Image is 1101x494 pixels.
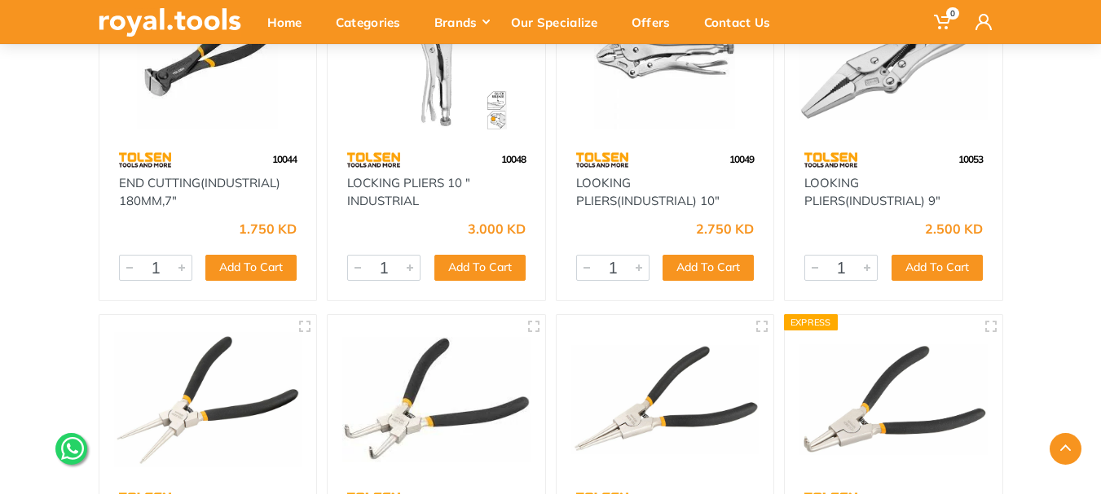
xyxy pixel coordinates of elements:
[784,314,838,330] div: Express
[799,330,988,470] img: Royal Tools - EXTERNAL CIRCLIP PLIER BENT 180MM,7
[347,175,470,209] a: LOCKING PLIERS 10 " INDUSTRIAL
[434,255,526,281] button: Add To Cart
[119,146,172,174] img: 64.webp
[272,153,297,165] span: 10044
[696,222,754,235] div: 2.750 KD
[256,5,324,39] div: Home
[423,5,500,39] div: Brands
[342,330,531,470] img: Royal Tools - INTERNAL CIRCLIP PLIER BENT 180MM,7
[576,175,720,209] a: LOOKING PLIERS(INDUSTRIAL) 10"
[99,8,241,37] img: royal.tools Logo
[663,255,754,281] button: Add To Cart
[119,175,280,209] a: END CUTTING(INDUSTRIAL) 180MM,7"
[958,153,983,165] span: 10053
[501,153,526,165] span: 10048
[925,222,983,235] div: 2.500 KD
[693,5,793,39] div: Contact Us
[804,175,940,209] a: LOOKING PLIERS(INDUSTRIAL) 9"
[729,153,754,165] span: 10049
[500,5,620,39] div: Our Specialize
[239,222,297,235] div: 1.750 KD
[347,146,400,174] img: 64.webp
[114,330,302,470] img: Royal Tools - INTERNAL CIRCLIP PLIER STRAIGHT 180MM,7
[576,146,629,174] img: 64.webp
[804,146,857,174] img: 64.webp
[620,5,693,39] div: Offers
[946,7,959,20] span: 0
[324,5,423,39] div: Categories
[468,222,526,235] div: 3.000 KD
[205,255,297,281] button: Add To Cart
[892,255,983,281] button: Add To Cart
[571,330,760,470] img: Royal Tools - EXTERNAL CIRCLIP PLIER STRAIGHT 180MM,7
